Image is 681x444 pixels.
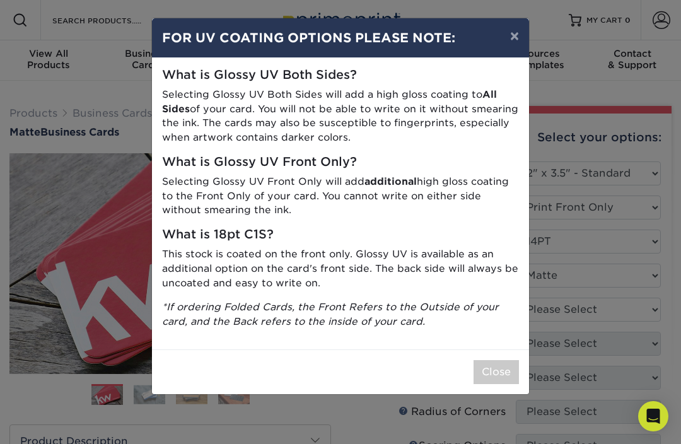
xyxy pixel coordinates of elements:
strong: All Sides [162,88,497,115]
h5: What is Glossy UV Front Only? [162,155,519,170]
div: Open Intercom Messenger [638,401,668,431]
button: Close [474,360,519,384]
p: Selecting Glossy UV Both Sides will add a high gloss coating to of your card. You will not be abl... [162,88,519,145]
i: *If ordering Folded Cards, the Front Refers to the Outside of your card, and the Back refers to t... [162,301,499,327]
h5: What is Glossy UV Both Sides? [162,68,519,83]
h5: What is 18pt C1S? [162,228,519,242]
p: This stock is coated on the front only. Glossy UV is available as an additional option on the car... [162,247,519,290]
strong: additional [364,175,417,187]
p: Selecting Glossy UV Front Only will add high gloss coating to the Front Only of your card. You ca... [162,175,519,218]
button: × [500,18,529,54]
h4: FOR UV COATING OPTIONS PLEASE NOTE: [162,28,519,47]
